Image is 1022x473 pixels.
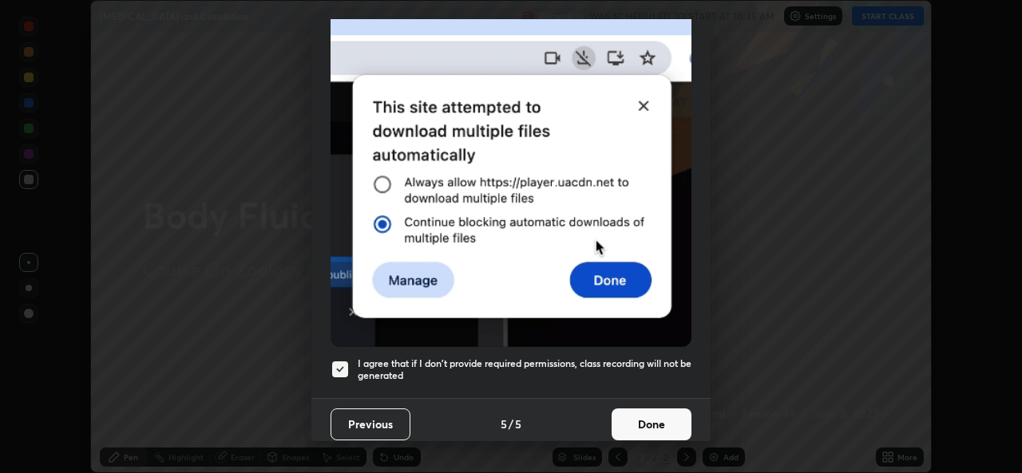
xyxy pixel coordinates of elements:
[515,416,521,432] h4: 5
[501,416,507,432] h4: 5
[331,408,410,440] button: Previous
[612,408,691,440] button: Done
[358,357,691,382] h5: I agree that if I don't provide required permissions, class recording will not be generated
[509,416,513,432] h4: /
